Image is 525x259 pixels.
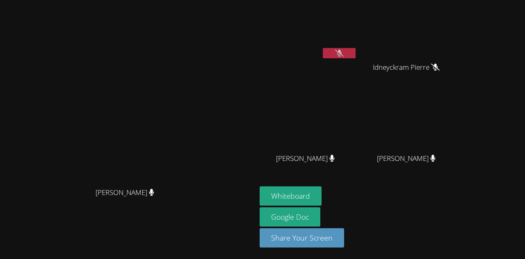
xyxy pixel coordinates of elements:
[260,228,344,248] button: Share Your Screen
[260,207,320,227] a: Google Doc
[373,62,440,73] span: Idneyckram Pierre
[260,186,322,206] button: Whiteboard
[96,187,154,199] span: [PERSON_NAME]
[276,153,335,165] span: [PERSON_NAME]
[377,153,436,165] span: [PERSON_NAME]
